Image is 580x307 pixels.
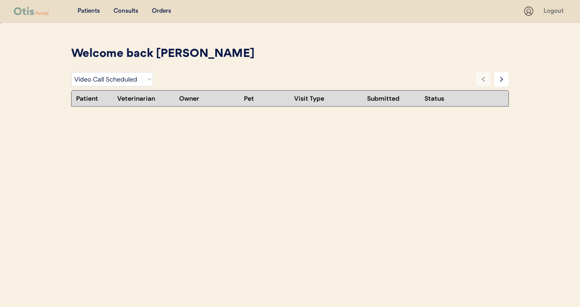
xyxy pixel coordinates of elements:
[294,95,362,102] div: Visit Type
[71,46,509,63] div: Welcome back [PERSON_NAME]
[152,7,171,16] div: Orders
[544,7,566,16] div: Logout
[367,95,420,102] div: Submitted
[78,7,100,16] div: Patients
[425,95,470,102] div: Status
[114,7,138,16] div: Consults
[244,95,290,102] div: Pet
[76,95,113,102] div: Patient
[117,95,175,102] div: Veterinarian
[179,95,239,102] div: Owner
